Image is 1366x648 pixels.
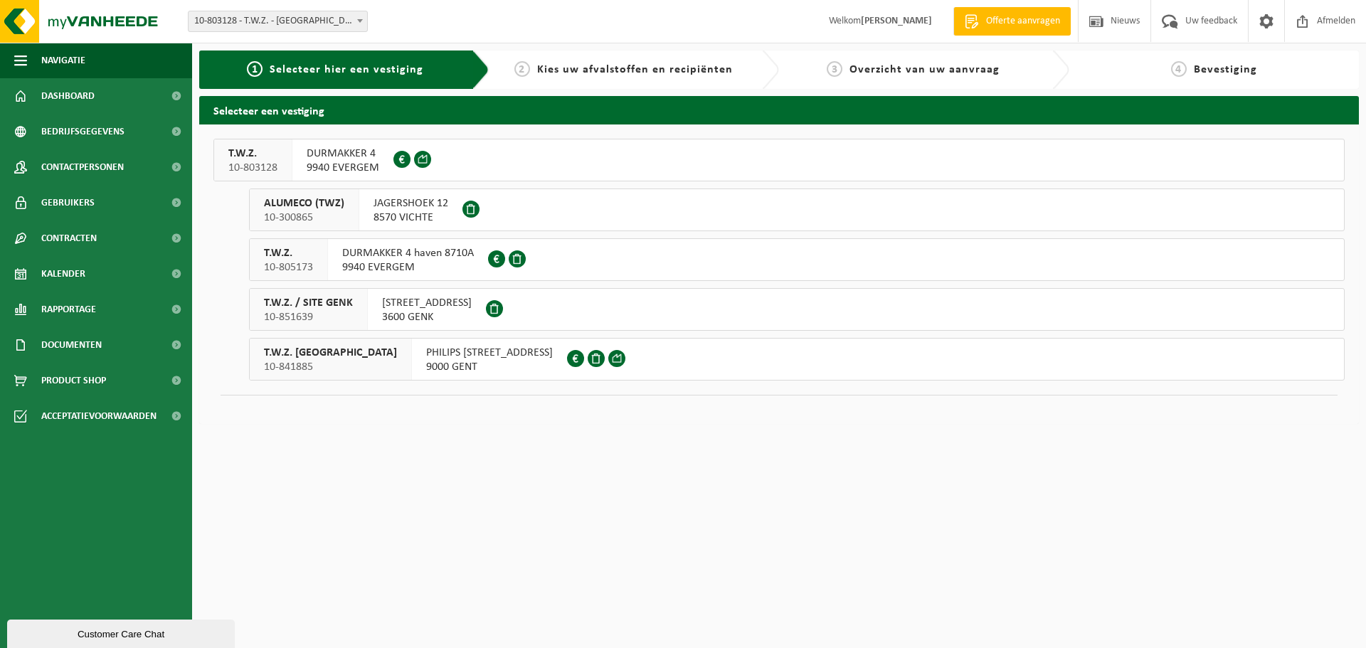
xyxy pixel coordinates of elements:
[41,43,85,78] span: Navigatie
[41,398,157,434] span: Acceptatievoorwaarden
[374,196,448,211] span: JAGERSHOEK 12
[249,288,1345,331] button: T.W.Z. / SITE GENK 10-851639 [STREET_ADDRESS]3600 GENK
[342,246,474,260] span: DURMAKKER 4 haven 8710A
[41,292,96,327] span: Rapportage
[264,296,353,310] span: T.W.Z. / SITE GENK
[213,139,1345,181] button: T.W.Z. 10-803128 DURMAKKER 49940 EVERGEM
[307,161,379,175] span: 9940 EVERGEM
[7,617,238,648] iframe: chat widget
[41,78,95,114] span: Dashboard
[270,64,423,75] span: Selecteer hier een vestiging
[382,310,472,324] span: 3600 GENK
[189,11,367,31] span: 10-803128 - T.W.Z. - EVERGEM
[953,7,1071,36] a: Offerte aanvragen
[1171,61,1187,77] span: 4
[228,147,277,161] span: T.W.Z.
[249,188,1345,231] button: ALUMECO (TWZ) 10-300865 JAGERSHOEK 128570 VICHTE
[1194,64,1257,75] span: Bevestiging
[41,256,85,292] span: Kalender
[249,338,1345,381] button: T.W.Z. [GEOGRAPHIC_DATA] 10-841885 PHILIPS [STREET_ADDRESS]9000 GENT
[41,149,124,185] span: Contactpersonen
[849,64,1000,75] span: Overzicht van uw aanvraag
[537,64,733,75] span: Kies uw afvalstoffen en recipiënten
[264,211,344,225] span: 10-300865
[264,246,313,260] span: T.W.Z.
[374,211,448,225] span: 8570 VICHTE
[228,161,277,175] span: 10-803128
[41,185,95,221] span: Gebruikers
[382,296,472,310] span: [STREET_ADDRESS]
[426,360,553,374] span: 9000 GENT
[426,346,553,360] span: PHILIPS [STREET_ADDRESS]
[41,327,102,363] span: Documenten
[342,260,474,275] span: 9940 EVERGEM
[264,346,397,360] span: T.W.Z. [GEOGRAPHIC_DATA]
[41,221,97,256] span: Contracten
[983,14,1064,28] span: Offerte aanvragen
[199,96,1359,124] h2: Selecteer een vestiging
[264,260,313,275] span: 10-805173
[41,363,106,398] span: Product Shop
[861,16,932,26] strong: [PERSON_NAME]
[264,310,353,324] span: 10-851639
[41,114,125,149] span: Bedrijfsgegevens
[247,61,263,77] span: 1
[264,360,397,374] span: 10-841885
[188,11,368,32] span: 10-803128 - T.W.Z. - EVERGEM
[514,61,530,77] span: 2
[249,238,1345,281] button: T.W.Z. 10-805173 DURMAKKER 4 haven 8710A9940 EVERGEM
[264,196,344,211] span: ALUMECO (TWZ)
[827,61,842,77] span: 3
[307,147,379,161] span: DURMAKKER 4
